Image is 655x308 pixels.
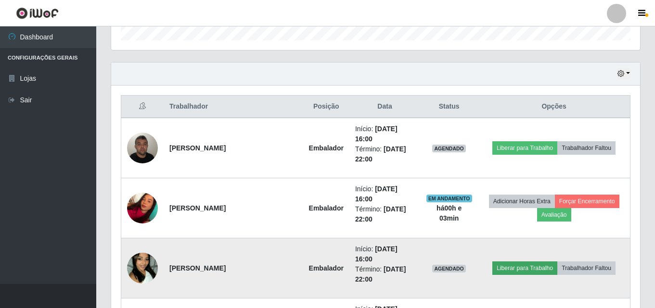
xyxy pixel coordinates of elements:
[355,264,414,284] li: Término:
[537,208,571,222] button: Avaliação
[355,245,398,263] time: [DATE] 16:00
[432,265,466,272] span: AGENDADO
[557,141,616,155] button: Trabalhador Faltou
[355,185,398,203] time: [DATE] 16:00
[432,145,466,152] span: AGENDADO
[355,125,398,143] time: [DATE] 16:00
[309,144,344,152] strong: Embalador
[355,204,414,224] li: Término:
[478,96,630,118] th: Opções
[355,244,414,264] li: Início:
[557,261,616,275] button: Trabalhador Faltou
[169,264,226,272] strong: [PERSON_NAME]
[127,187,158,228] img: 1733184056200.jpeg
[309,264,344,272] strong: Embalador
[555,195,619,208] button: Forçar Encerramento
[309,204,344,212] strong: Embalador
[303,96,349,118] th: Posição
[349,96,420,118] th: Data
[492,141,557,155] button: Liberar para Trabalho
[489,195,555,208] button: Adicionar Horas Extra
[437,204,462,222] strong: há 00 h e 03 min
[355,184,414,204] li: Início:
[355,124,414,144] li: Início:
[16,7,59,19] img: CoreUI Logo
[169,204,226,212] strong: [PERSON_NAME]
[127,127,158,168] img: 1714957062897.jpeg
[169,144,226,152] strong: [PERSON_NAME]
[127,241,158,296] img: 1743267805927.jpeg
[420,96,478,118] th: Status
[355,144,414,164] li: Término:
[492,261,557,275] button: Liberar para Trabalho
[164,96,303,118] th: Trabalhador
[426,195,472,202] span: EM ANDAMENTO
